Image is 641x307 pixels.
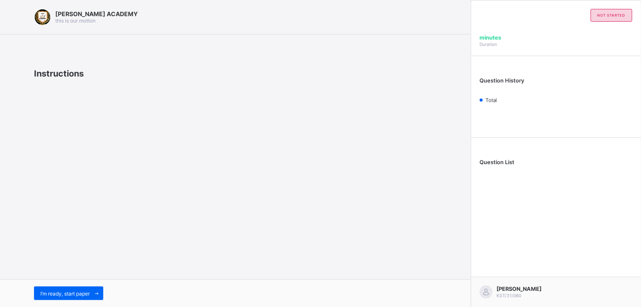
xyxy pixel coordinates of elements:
[598,13,626,17] span: not started
[480,77,525,84] span: Question History
[34,68,84,79] span: Instructions
[480,42,497,47] span: Duration
[40,290,90,297] span: I’m ready, start paper
[480,159,515,165] span: Question List
[485,97,497,103] span: Total
[55,17,96,24] span: this is our motton
[497,293,522,298] span: KST/31/060
[55,10,138,17] span: [PERSON_NAME] ACADEMY
[497,286,542,292] span: [PERSON_NAME]
[480,34,502,41] span: minutes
